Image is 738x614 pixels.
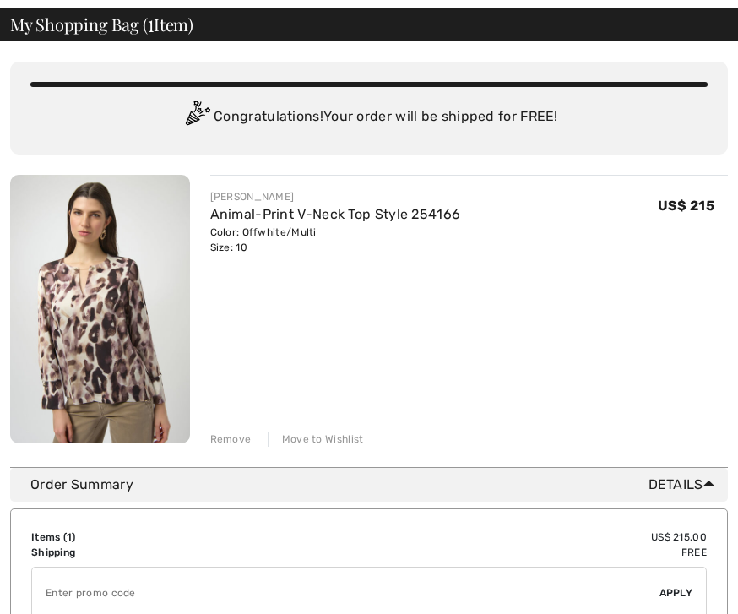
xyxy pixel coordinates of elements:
span: 1 [67,531,72,543]
span: US$ 215 [658,198,714,214]
div: Order Summary [30,475,721,495]
div: Move to Wishlist [268,432,364,447]
img: Animal-Print V-Neck Top Style 254166 [10,175,190,443]
td: Shipping [31,545,278,560]
td: US$ 215.00 [278,530,707,545]
div: Remove [210,432,252,447]
span: My Shopping Bag ( Item) [10,16,193,33]
div: Color: Offwhite/Multi Size: 10 [210,225,461,255]
span: Details [648,475,721,495]
td: Items ( ) [31,530,278,545]
a: Animal-Print V-Neck Top Style 254166 [210,206,461,222]
span: 1 [148,12,154,34]
div: Congratulations! Your order will be shipped for FREE! [30,101,708,134]
img: Congratulation2.svg [180,101,214,134]
div: [PERSON_NAME] [210,189,461,204]
span: Apply [659,585,693,600]
td: Free [278,545,707,560]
